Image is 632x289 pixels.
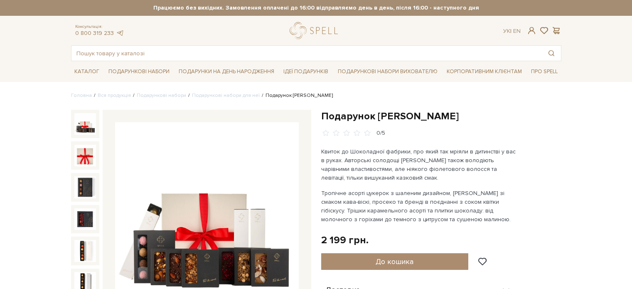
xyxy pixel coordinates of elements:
a: Вся продукція [98,92,131,99]
a: Подарункові набори вихователю [334,64,441,79]
strong: Працюємо без вихідних. Замовлення оплачені до 16:00 відправляємо день в день, після 16:00 - насту... [71,4,561,12]
button: Пошук товару у каталозі [542,46,561,61]
span: Консультація: [75,24,124,30]
a: Головна [71,92,92,99]
a: Подарунки на День народження [175,65,278,78]
p: Тропічне асорті цукерок з шаленим дизайном, [PERSON_NAME] зі смаком кава-віскі, просеко та бренді... [321,189,516,224]
button: До кошика [321,253,469,270]
span: | [510,27,512,35]
a: telegram [116,30,124,37]
a: En [513,27,521,35]
img: Подарунок Віллі Вонки [74,145,96,166]
div: 0/5 [376,129,385,137]
a: Подарункові набори [137,92,186,99]
a: Про Spell [528,65,561,78]
img: Подарунок Віллі Вонки [74,176,96,198]
a: Ідеї подарунків [280,65,332,78]
div: 2 199 грн. [321,234,369,247]
li: Подарунок [PERSON_NAME] [260,92,333,99]
h1: Подарунок [PERSON_NAME] [321,110,561,123]
a: logo [290,22,342,39]
img: Подарунок Віллі Вонки [74,240,96,262]
img: Подарунок Віллі Вонки [74,113,96,135]
input: Пошук товару у каталозі [71,46,542,61]
p: Квиток до Шоколадної фабрики, про який так мріяли в дитинстві у вас в руках. Авторські солодощі [... [321,147,516,182]
a: Подарункові набори [105,65,173,78]
img: Подарунок Віллі Вонки [74,208,96,230]
span: До кошика [376,257,413,266]
a: 0 800 319 233 [75,30,114,37]
a: Подарункові набори для неї [192,92,260,99]
div: Ук [503,27,521,35]
a: Корпоративним клієнтам [443,64,525,79]
a: Каталог [71,65,103,78]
